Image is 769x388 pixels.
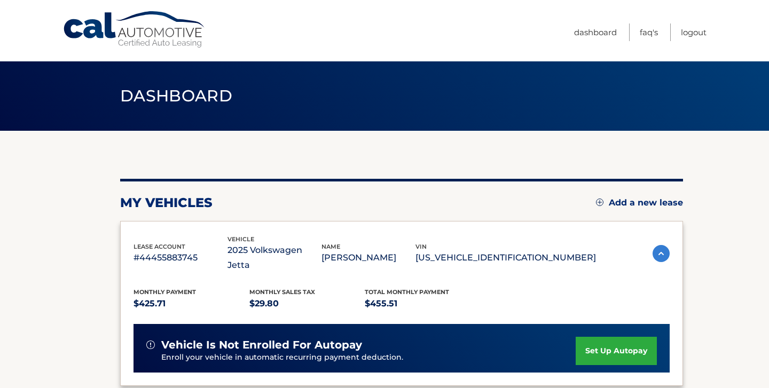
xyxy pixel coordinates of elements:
[249,288,315,296] span: Monthly sales Tax
[161,352,576,363] p: Enroll your vehicle in automatic recurring payment deduction.
[365,288,449,296] span: Total Monthly Payment
[681,23,707,41] a: Logout
[146,341,155,349] img: alert-white.svg
[596,199,603,206] img: add.svg
[120,86,232,106] span: Dashboard
[134,296,249,311] p: $425.71
[62,11,207,49] a: Cal Automotive
[161,338,362,352] span: vehicle is not enrolled for autopay
[576,337,657,365] a: set up autopay
[134,243,185,250] span: lease account
[596,197,683,208] a: Add a new lease
[134,250,227,265] p: #44455883745
[134,288,196,296] span: Monthly Payment
[227,235,254,243] span: vehicle
[321,250,415,265] p: [PERSON_NAME]
[321,243,340,250] span: name
[365,296,481,311] p: $455.51
[574,23,617,41] a: Dashboard
[415,243,427,250] span: vin
[653,245,670,262] img: accordion-active.svg
[640,23,658,41] a: FAQ's
[227,243,321,273] p: 2025 Volkswagen Jetta
[120,195,213,211] h2: my vehicles
[249,296,365,311] p: $29.80
[415,250,596,265] p: [US_VEHICLE_IDENTIFICATION_NUMBER]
